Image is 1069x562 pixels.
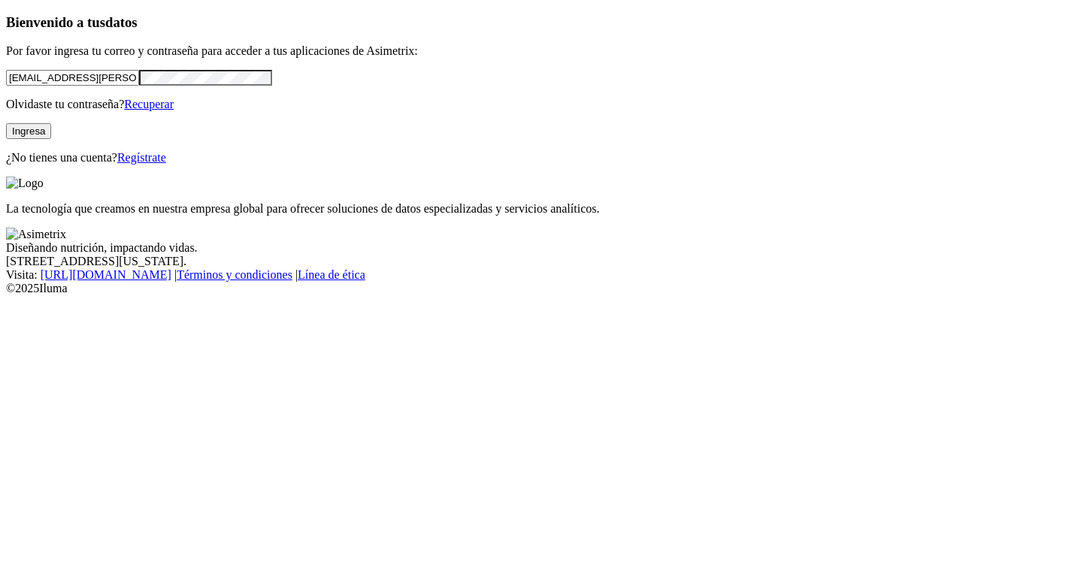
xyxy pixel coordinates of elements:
img: Asimetrix [6,228,66,241]
div: © 2025 Iluma [6,282,1063,295]
a: [URL][DOMAIN_NAME] [41,268,171,281]
p: ¿No tienes una cuenta? [6,151,1063,165]
p: Olvidaste tu contraseña? [6,98,1063,111]
div: Diseñando nutrición, impactando vidas. [6,241,1063,255]
p: La tecnología que creamos en nuestra empresa global para ofrecer soluciones de datos especializad... [6,202,1063,216]
h3: Bienvenido a tus [6,14,1063,31]
button: Ingresa [6,123,51,139]
a: Línea de ética [298,268,365,281]
a: Recuperar [124,98,174,110]
div: [STREET_ADDRESS][US_STATE]. [6,255,1063,268]
img: Logo [6,177,44,190]
input: Tu correo [6,70,139,86]
a: Regístrate [117,151,166,164]
span: datos [105,14,138,30]
a: Términos y condiciones [177,268,292,281]
p: Por favor ingresa tu correo y contraseña para acceder a tus aplicaciones de Asimetrix: [6,44,1063,58]
div: Visita : | | [6,268,1063,282]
